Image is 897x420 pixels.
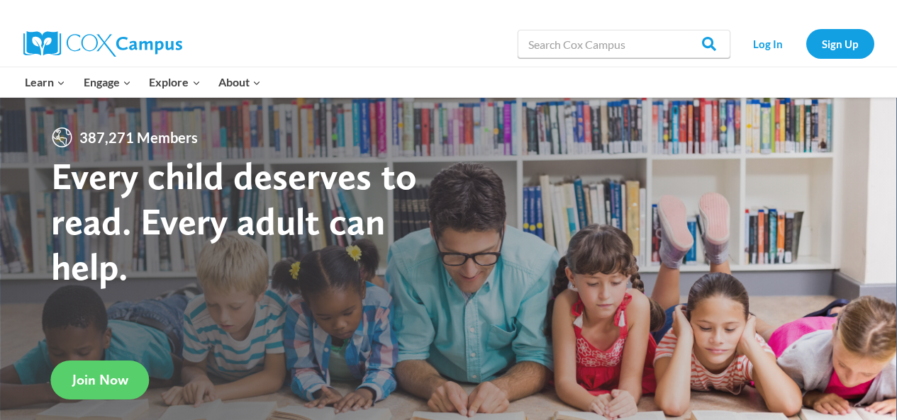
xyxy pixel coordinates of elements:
[25,73,65,91] span: Learn
[737,29,874,58] nav: Secondary Navigation
[149,73,200,91] span: Explore
[518,30,730,58] input: Search Cox Campus
[16,67,270,97] nav: Primary Navigation
[84,73,131,91] span: Engage
[74,126,204,149] span: 387,271 Members
[218,73,261,91] span: About
[806,29,874,58] a: Sign Up
[737,29,799,58] a: Log In
[72,371,128,388] span: Join Now
[51,361,150,399] a: Join Now
[51,153,417,288] strong: Every child deserves to read. Every adult can help.
[23,31,182,57] img: Cox Campus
